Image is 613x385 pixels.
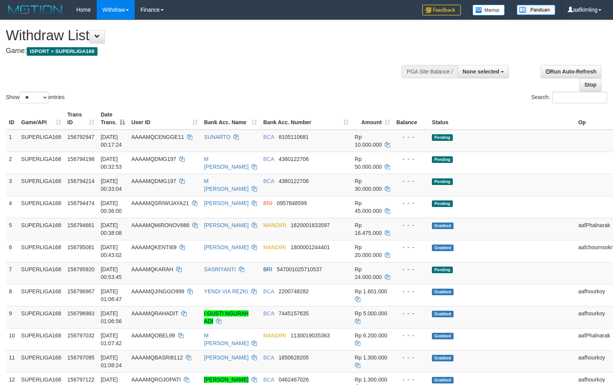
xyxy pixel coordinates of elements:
[291,222,330,228] span: Copy 1620001633597 to clipboard
[128,108,201,130] th: User ID: activate to sort column ascending
[101,310,122,324] span: [DATE] 01:06:56
[204,134,230,140] a: SUNARTO
[98,108,128,130] th: Date Trans.: activate to sort column descending
[18,284,65,306] td: SUPERLIGA168
[131,178,176,184] span: AAAAMQDMG197
[18,306,65,328] td: SUPERLIGA168
[279,178,309,184] span: Copy 4360122706 to clipboard
[204,200,248,206] a: [PERSON_NAME]
[201,108,260,130] th: Bank Acc. Name: activate to sort column ascending
[6,350,18,372] td: 11
[552,92,607,103] input: Search:
[396,376,426,383] div: - - -
[6,130,18,152] td: 1
[263,244,286,250] span: MANDIRI
[263,310,274,317] span: BCA
[204,376,248,383] a: [PERSON_NAME]
[422,5,461,15] img: Feedback.jpg
[101,178,122,192] span: [DATE] 00:33:04
[67,288,94,294] span: 156796967
[263,156,274,162] span: BCA
[432,156,453,163] span: Pending
[432,245,454,251] span: Grabbed
[204,332,248,346] a: M [PERSON_NAME]
[131,310,178,317] span: AAAAMQRAHADIT
[18,196,65,218] td: SUPERLIGA168
[131,354,183,361] span: AAAAMQBASRI8112
[517,5,555,15] img: panduan.png
[67,266,94,272] span: 156795920
[473,5,505,15] img: Button%20Memo.svg
[432,355,454,361] span: Grabbed
[67,156,94,162] span: 156794198
[393,108,429,130] th: Balance
[131,134,184,140] span: AAAAMQCENGGE11
[204,178,248,192] a: M [PERSON_NAME]
[67,222,94,228] span: 156794661
[462,68,499,75] span: None selected
[457,65,509,78] button: None selected
[101,156,122,170] span: [DATE] 00:32:53
[204,354,248,361] a: [PERSON_NAME]
[402,65,457,78] div: PGA Site Balance /
[64,108,98,130] th: Trans ID: activate to sort column ascending
[204,244,248,250] a: [PERSON_NAME]
[18,328,65,350] td: SUPERLIGA168
[291,244,330,250] span: Copy 1800001244401 to clipboard
[263,178,274,184] span: BCA
[18,174,65,196] td: SUPERLIGA168
[6,28,401,43] h1: Withdraw List
[18,108,65,130] th: Game/API: activate to sort column ascending
[355,156,382,170] span: Rp 50.000.000
[279,156,309,162] span: Copy 4360122706 to clipboard
[279,310,309,317] span: Copy 7445157635 to clipboard
[355,376,387,383] span: Rp 1.300.000
[429,108,575,130] th: Status
[101,354,122,368] span: [DATE] 01:08:24
[355,200,382,214] span: Rp 45.000.000
[101,266,122,280] span: [DATE] 00:53:45
[101,134,122,148] span: [DATE] 00:17:24
[101,288,122,302] span: [DATE] 01:06:47
[6,306,18,328] td: 9
[6,240,18,262] td: 6
[396,221,426,229] div: - - -
[352,108,394,130] th: Amount: activate to sort column ascending
[579,78,601,91] a: Stop
[67,310,94,317] span: 156796983
[396,133,426,141] div: - - -
[6,284,18,306] td: 8
[355,332,387,339] span: Rp 6.200.000
[18,262,65,284] td: SUPERLIGA168
[396,199,426,207] div: - - -
[101,332,122,346] span: [DATE] 01:07:42
[6,152,18,174] td: 2
[6,262,18,284] td: 7
[67,332,94,339] span: 156797032
[131,222,189,228] span: AAAAMQMIRONOV666
[18,130,65,152] td: SUPERLIGA168
[396,310,426,317] div: - - -
[396,243,426,251] div: - - -
[263,332,286,339] span: MANDIRI
[260,108,351,130] th: Bank Acc. Number: activate to sort column ascending
[355,134,382,148] span: Rp 10.000.000
[101,244,122,258] span: [DATE] 00:43:02
[19,92,48,103] select: Showentries
[432,200,453,207] span: Pending
[355,288,387,294] span: Rp 1.601.000
[101,222,122,236] span: [DATE] 00:38:08
[355,310,387,317] span: Rp 5.000.000
[131,288,184,294] span: AAAAMQJINGGO999
[6,4,65,15] img: MOTION_logo.png
[277,200,307,206] span: Copy 0957848599 to clipboard
[67,354,94,361] span: 156797095
[355,266,382,280] span: Rp 24.000.000
[263,222,286,228] span: MANDIRI
[101,200,122,214] span: [DATE] 00:36:00
[355,222,382,236] span: Rp 16.475.000
[432,377,454,383] span: Grabbed
[18,152,65,174] td: SUPERLIGA168
[67,376,94,383] span: 156797122
[204,156,248,170] a: M [PERSON_NAME]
